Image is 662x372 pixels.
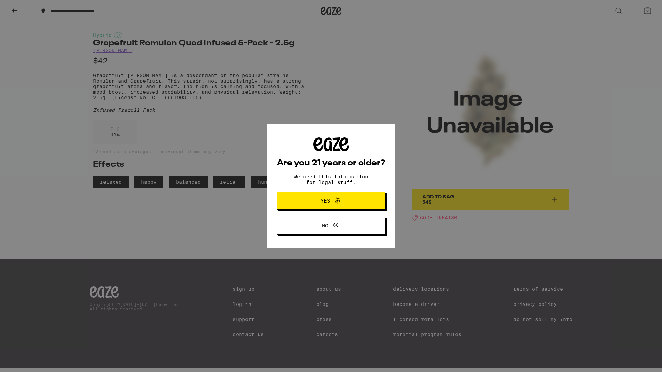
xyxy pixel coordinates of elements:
button: No [277,217,385,235]
button: Yes [277,192,385,210]
span: Yes [321,198,330,203]
h2: Are you 21 years or older? [277,159,385,167]
span: No [322,223,328,228]
iframe: Opens a widget where you can find more information [619,351,655,369]
p: We need this information for legal stuff. [288,174,374,185]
